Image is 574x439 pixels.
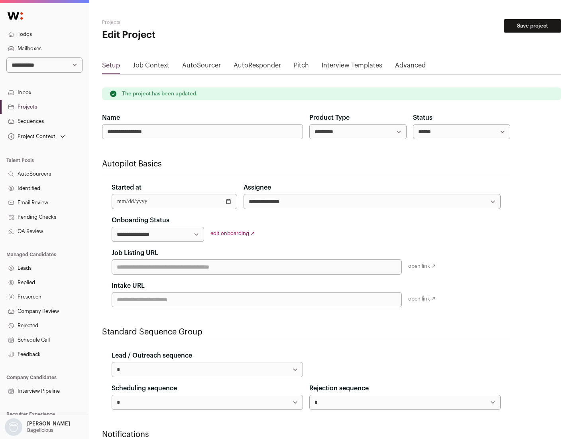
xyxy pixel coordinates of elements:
img: Wellfound [3,8,27,24]
a: AutoResponder [234,61,281,73]
label: Intake URL [112,281,145,291]
a: Interview Templates [322,61,382,73]
button: Open dropdown [6,131,67,142]
a: Setup [102,61,120,73]
h2: Projects [102,19,255,26]
div: Project Context [6,133,55,140]
label: Lead / Outreach sequence [112,351,192,360]
label: Job Listing URL [112,248,158,258]
label: Assignee [244,183,271,192]
a: AutoSourcer [182,61,221,73]
a: Pitch [294,61,309,73]
label: Rejection sequence [309,384,369,393]
label: Onboarding Status [112,216,169,225]
p: The project has been updated. [122,91,198,97]
button: Save project [504,19,561,33]
h1: Edit Project [102,29,255,42]
label: Name [102,113,120,123]
a: Job Context [133,61,169,73]
a: edit onboarding ↗ [210,231,255,236]
label: Started at [112,183,142,192]
button: Open dropdown [3,418,72,436]
label: Scheduling sequence [112,384,177,393]
label: Product Type [309,113,350,123]
h2: Autopilot Basics [102,158,510,170]
img: nopic.png [5,418,22,436]
a: Advanced [395,61,426,73]
label: Status [413,113,432,123]
p: [PERSON_NAME] [27,421,70,427]
p: Bagelicious [27,427,53,433]
h2: Standard Sequence Group [102,326,510,338]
